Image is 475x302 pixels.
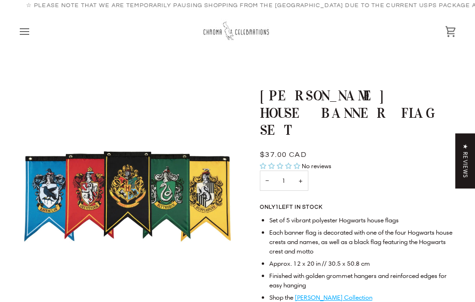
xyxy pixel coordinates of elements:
[275,204,279,210] span: 1
[19,12,47,51] button: Open menu
[260,204,327,210] span: Only left in stock
[269,271,453,290] li: Finished with golden grommet hangers and reinforced edges for easy hanging
[260,151,306,158] span: $37.00 CAD
[269,228,453,256] li: Each banner flag is decorated with one of the four Hogwarts house crests and names, as well as a ...
[260,171,275,191] button: Decrease quantity
[295,293,372,302] a: [PERSON_NAME] Collection
[293,171,308,191] button: Increase quantity
[269,293,453,302] li: Shop the
[260,87,446,139] h1: [PERSON_NAME] House Banner Flag Set
[269,259,453,268] li: Approx. 12 x 20 in // 30.5 x 50.8 cm
[269,215,453,225] li: Set of 5 vibrant polyester Hogwarts house flags
[302,162,331,170] span: No reviews
[202,19,273,44] img: Chroma Celebrations
[260,171,308,191] input: Quantity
